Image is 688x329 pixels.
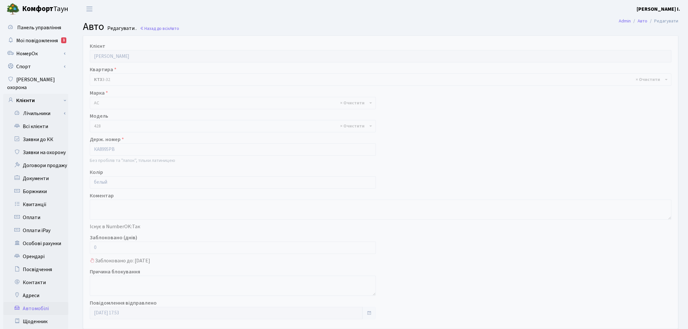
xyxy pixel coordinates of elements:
[7,107,68,120] a: Лічильники
[3,47,68,60] a: НомерОк
[3,302,68,315] a: Автомобілі
[3,198,68,211] a: Квитанції
[90,73,671,86] span: <b>КТ3</b>&nbsp;&nbsp;&nbsp;3-32
[83,19,104,34] span: Авто
[3,133,68,146] a: Заявки до КК
[94,123,368,129] span: 428
[17,24,61,31] span: Панель управління
[609,14,688,28] nav: breadcrumb
[90,42,105,50] label: Клієнт
[90,136,124,143] label: Держ. номер
[81,4,98,14] button: Переключити навігацію
[3,276,68,289] a: Контакти
[619,18,631,24] a: Admin
[90,66,116,73] label: Квартира
[3,211,68,224] a: Оплати
[132,223,140,230] span: Так
[3,250,68,263] a: Орендарі
[94,76,102,83] b: КТ3
[94,76,663,83] span: <b>КТ3</b>&nbsp;&nbsp;&nbsp;3-32
[3,237,68,250] a: Особові рахунки
[3,289,68,302] a: Адреси
[90,192,114,200] label: Коментар
[636,76,660,83] span: Видалити всі елементи
[637,6,680,13] b: [PERSON_NAME] І.
[3,21,68,34] a: Панель управління
[170,25,179,32] span: Авто
[3,34,68,47] a: Мої повідомлення1
[85,257,676,265] div: Заблоковано до: [DATE]
[7,3,20,16] img: logo.png
[3,60,68,73] a: Спорт
[340,100,364,106] span: Видалити всі елементи
[638,18,647,24] a: Авто
[3,146,68,159] a: Заявки на охорону
[90,112,108,120] label: Модель
[3,263,68,276] a: Посвідчення
[90,120,376,132] span: 428
[3,73,68,94] a: [PERSON_NAME] охорона
[3,315,68,328] a: Щоденник
[3,120,68,133] a: Всі клієнти
[3,224,68,237] a: Оплати iPay
[90,89,108,97] label: Марка
[3,172,68,185] a: Документи
[3,185,68,198] a: Боржники
[90,234,137,242] label: Заблоковано (днів)
[61,37,66,43] div: 1
[90,168,103,176] label: Колір
[90,268,140,276] label: Причина блокування
[3,94,68,107] a: Клієнти
[94,100,368,106] span: AC
[3,159,68,172] a: Договори продажу
[90,299,157,307] label: Повідомлення відправлено
[22,4,53,14] b: Комфорт
[85,223,676,230] div: Існує в NumberOK:
[16,37,58,44] span: Мої повідомлення
[106,25,137,32] small: Редагувати .
[637,5,680,13] a: [PERSON_NAME] І.
[90,157,376,164] p: Без пробілів та "лапок", тільки латиницею
[22,4,68,15] span: Таун
[340,123,364,129] span: Видалити всі елементи
[647,18,678,25] li: Редагувати
[140,25,179,32] a: Назад до всіхАвто
[90,97,376,109] span: AC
